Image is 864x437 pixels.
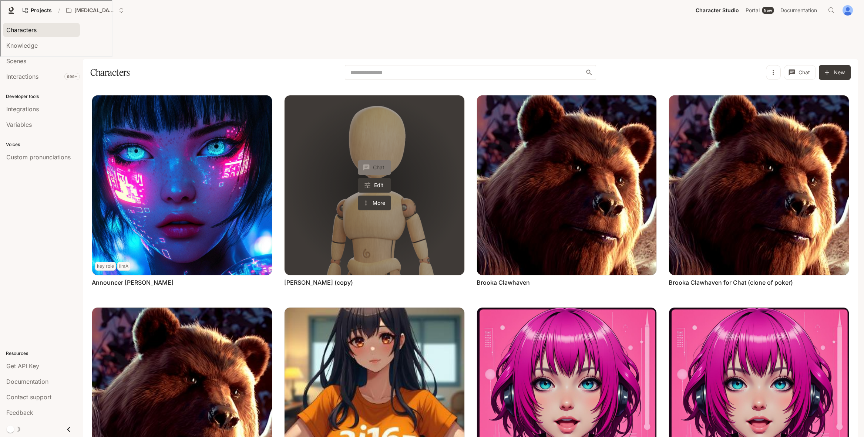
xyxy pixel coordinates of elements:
span: Projects [31,7,52,14]
div: New [762,7,774,14]
button: Chat with Blake Wilder (copy) [358,160,391,175]
img: Brooka Clawhaven [477,95,657,275]
img: Brooka Clawhaven for Chat (clone of poker) [669,95,849,275]
h1: Characters [90,65,130,80]
a: PortalNew [743,3,777,18]
span: Portal [746,6,760,15]
button: Chat [784,65,816,80]
a: Go to projects [19,3,55,18]
button: Open workspace menu [63,3,127,18]
span: Character Studio [696,6,739,15]
a: Announcer [PERSON_NAME] [92,278,174,287]
div: / [55,7,63,14]
img: User avatar [843,5,853,16]
a: Edit Blake Wilder (copy) [358,178,391,193]
a: Character Studio [693,3,742,18]
button: User avatar [840,3,855,18]
button: More actions [358,196,391,210]
a: Brooka Clawhaven [477,278,530,287]
a: [PERSON_NAME] (copy) [284,278,353,287]
a: Brooka Clawhaven for Chat (clone of poker) [669,278,793,287]
span: Documentation [780,6,817,15]
p: [MEDICAL_DATA] [74,7,116,14]
a: Blake Wilder (copy) [285,95,464,275]
button: Open Command Menu [824,3,839,18]
button: New [819,65,851,80]
a: Documentation [777,3,823,18]
img: Announcer Emma [92,95,272,275]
